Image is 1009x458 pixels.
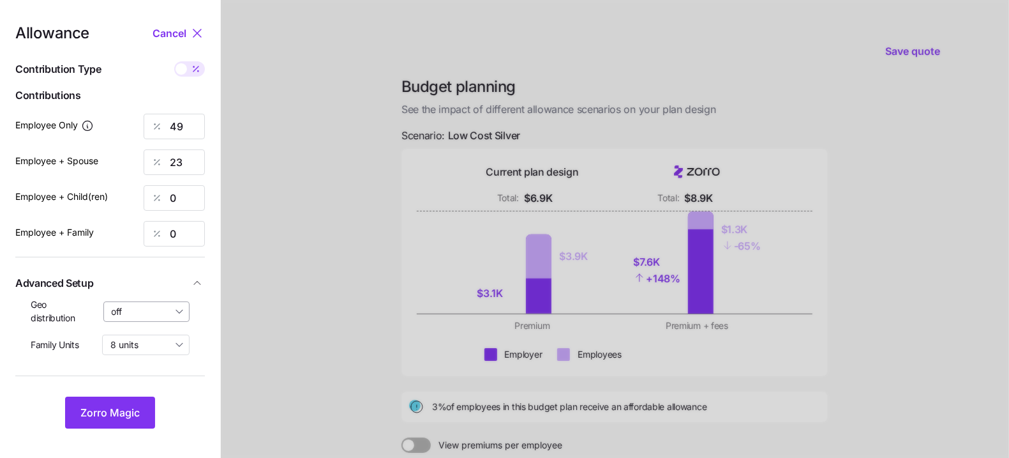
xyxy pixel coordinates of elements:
button: Zorro Magic [65,397,155,429]
span: Contribution Type [15,61,101,77]
label: Employee + Spouse [15,154,98,168]
button: Advanced Setup [15,268,205,299]
button: Cancel [153,26,190,41]
span: Contributions [15,88,205,103]
span: Geo distribution [31,298,93,324]
span: Cancel [153,26,186,41]
span: Zorro Magic [80,405,140,420]
span: Allowance [15,26,89,41]
span: Advanced Setup [15,275,94,291]
div: Advanced Setup [15,298,205,365]
label: Employee + Family [15,225,94,240]
span: Family Units [31,339,79,351]
label: Employee Only [15,118,94,132]
label: Employee + Child(ren) [15,190,108,204]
